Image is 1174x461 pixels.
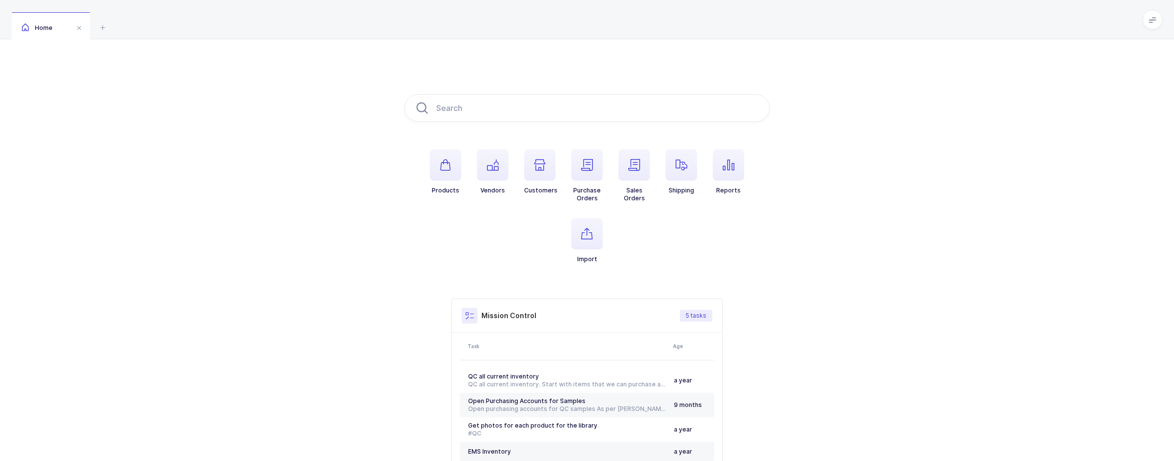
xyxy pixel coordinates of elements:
[713,149,744,194] button: Reports
[686,312,706,320] span: 5 tasks
[430,149,461,194] button: Products
[524,149,558,194] button: Customers
[477,149,508,194] button: Vendors
[571,218,603,263] button: Import
[618,149,650,202] button: SalesOrders
[404,94,770,122] input: Search
[666,149,697,194] button: Shipping
[571,149,603,202] button: PurchaseOrders
[22,24,53,31] span: Home
[481,311,536,321] h3: Mission Control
